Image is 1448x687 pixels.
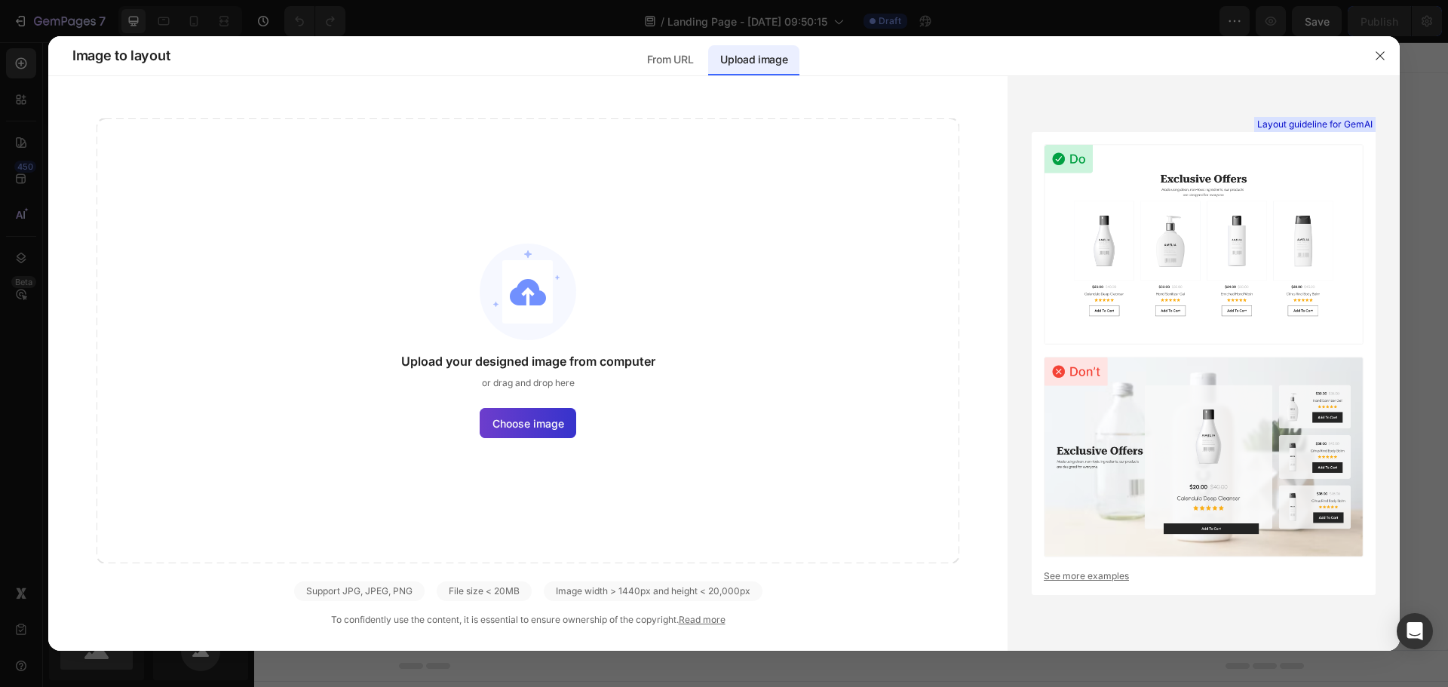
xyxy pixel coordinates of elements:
[506,327,689,345] div: Start with Sections from sidebar
[294,581,425,601] div: Support JPG, JPEG, PNG
[72,47,170,65] span: Image to layout
[492,416,564,431] span: Choose image
[679,614,726,625] a: Read more
[488,357,591,387] button: Add sections
[1044,569,1364,583] a: See more examples
[97,613,959,627] div: To confidently use the content, it is essential to ensure ownership of the copyright.
[600,357,707,387] button: Add elements
[437,581,532,601] div: File size < 20MB
[1257,118,1373,131] span: Layout guideline for GemAI
[495,441,698,453] div: Start with Generating from URL or image
[401,352,655,370] span: Upload your designed image from computer
[544,581,762,601] div: Image width > 1440px and height < 20,000px
[647,51,693,69] p: From URL
[1397,613,1433,649] div: Open Intercom Messenger
[482,376,575,390] span: or drag and drop here
[720,51,787,69] p: Upload image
